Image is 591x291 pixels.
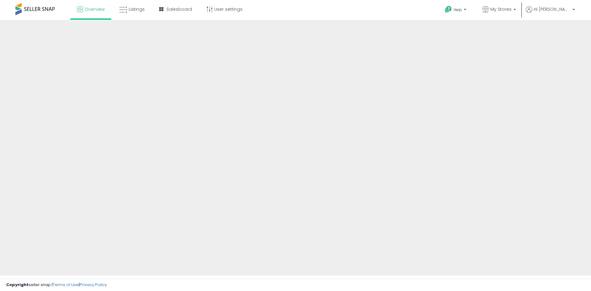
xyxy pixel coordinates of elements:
[85,6,105,12] span: Overview
[526,6,575,20] a: Hi [PERSON_NAME]
[444,6,452,13] i: Get Help
[534,6,571,12] span: Hi [PERSON_NAME]
[167,6,192,12] span: Salesboard
[129,6,145,12] span: Listings
[454,7,462,12] span: Help
[440,1,472,20] a: Help
[490,6,512,12] span: My Stores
